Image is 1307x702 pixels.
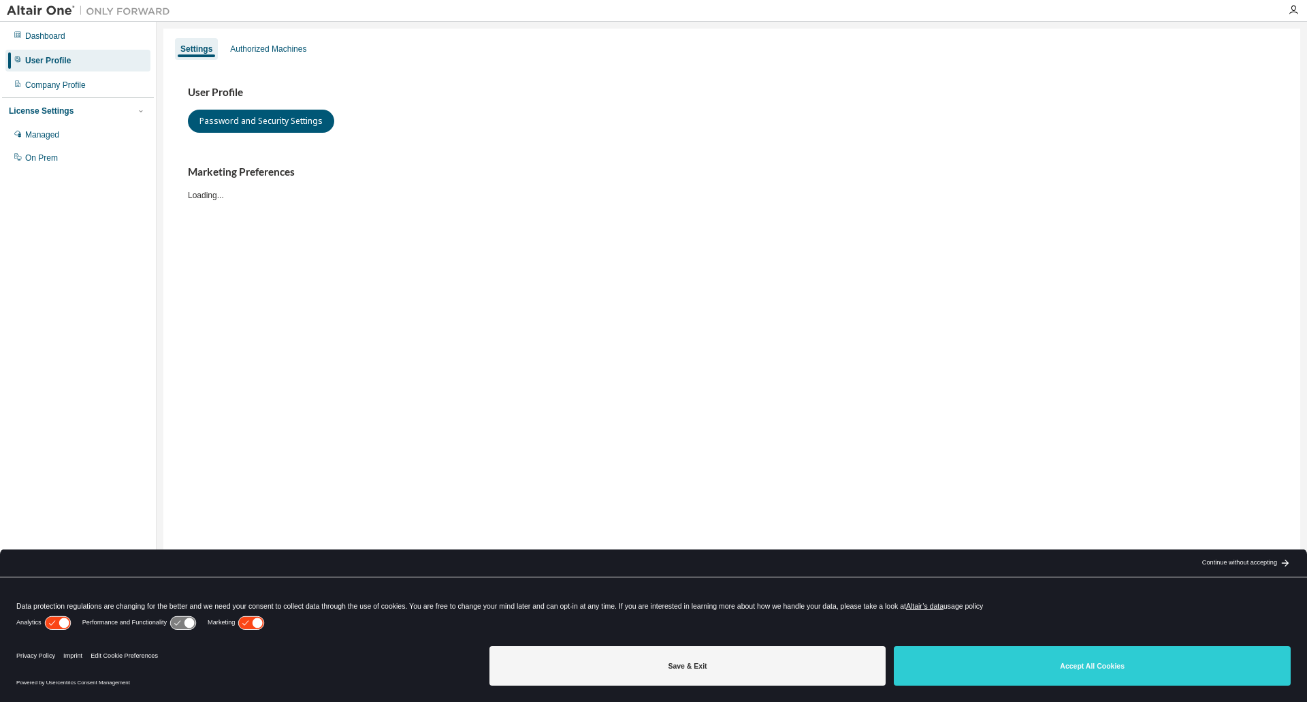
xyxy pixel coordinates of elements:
[7,4,177,18] img: Altair One
[188,110,334,133] button: Password and Security Settings
[25,55,71,66] div: User Profile
[25,31,65,42] div: Dashboard
[25,129,59,140] div: Managed
[25,80,86,91] div: Company Profile
[188,165,1276,200] div: Loading...
[180,44,212,54] div: Settings
[230,44,306,54] div: Authorized Machines
[9,106,74,116] div: License Settings
[188,86,1276,99] h3: User Profile
[188,165,1276,179] h3: Marketing Preferences
[25,153,58,163] div: On Prem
